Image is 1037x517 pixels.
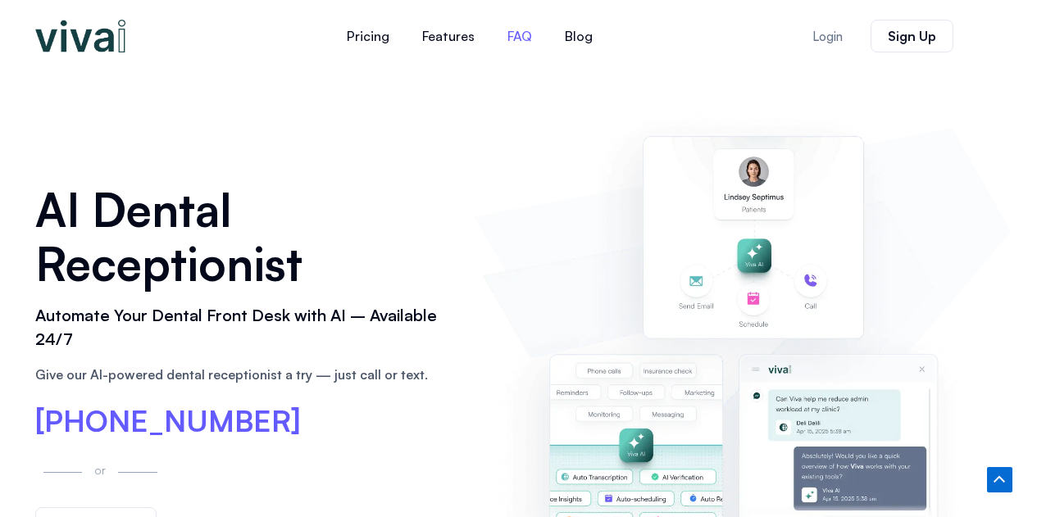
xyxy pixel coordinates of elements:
[35,406,301,436] a: [PHONE_NUMBER]
[888,29,936,43] span: Sign Up
[491,16,548,56] a: FAQ
[406,16,491,56] a: Features
[871,20,953,52] a: Sign Up
[793,20,862,52] a: Login
[548,16,609,56] a: Blog
[812,30,843,43] span: Login
[90,460,110,479] p: or
[330,16,406,56] a: Pricing
[35,182,458,290] h1: AI Dental Receptionist
[232,16,707,56] nav: Menu
[35,365,458,384] p: Give our AI-powered dental receptionist a try — just call or text.
[35,304,458,351] h2: Automate Your Dental Front Desk with AI – Available 24/7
